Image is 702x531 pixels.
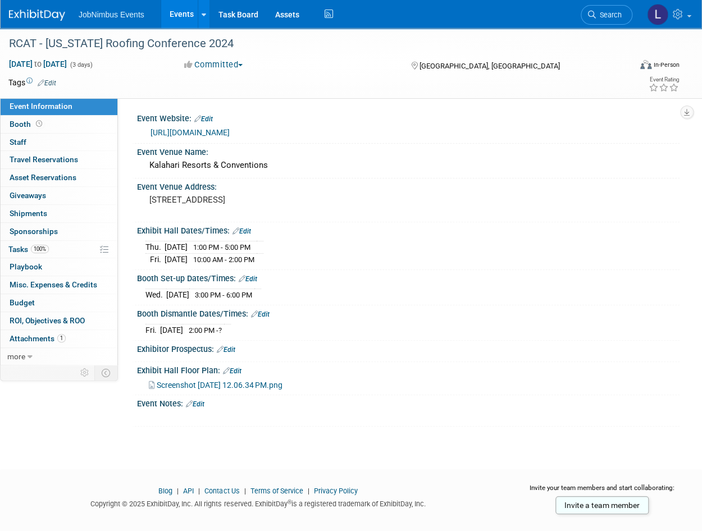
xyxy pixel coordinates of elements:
td: Toggle Event Tabs [95,365,118,380]
a: Misc. Expenses & Credits [1,276,117,294]
a: Edit [217,346,235,354]
a: Contact Us [204,487,239,495]
span: | [174,487,181,495]
a: Playbook [1,258,117,276]
div: Kalahari Resorts & Conventions [145,157,671,174]
a: Travel Reservations [1,151,117,168]
div: Event Website: [137,110,680,125]
a: Edit [239,275,257,283]
span: 10:00 AM - 2:00 PM [193,255,254,264]
span: Travel Reservations [10,155,78,164]
a: Edit [233,227,251,235]
div: Invite your team members and start collaborating: [525,483,680,500]
td: [DATE] [160,324,183,336]
a: Search [581,5,632,25]
a: Edit [194,115,213,123]
a: [URL][DOMAIN_NAME] [151,128,230,137]
div: Exhibit Hall Dates/Times: [137,222,680,237]
span: Attachments [10,334,66,343]
a: Edit [38,79,56,87]
a: Screenshot [DATE] 12.06.34 PM.png [149,381,282,390]
div: Booth Set-up Dates/Times: [137,270,680,285]
a: Asset Reservations [1,169,117,186]
div: Event Notes: [137,395,680,410]
td: Tags [8,77,56,88]
td: [DATE] [166,289,189,301]
span: Booth [10,120,44,129]
span: 100% [31,245,49,253]
img: ExhibitDay [9,10,65,21]
span: 1:00 PM - 5:00 PM [193,243,250,251]
span: | [195,487,203,495]
td: Thu. [145,241,165,254]
span: ROI, Objectives & ROO [10,316,85,325]
span: more [7,352,25,361]
span: 2:00 PM - [189,326,222,335]
span: | [304,487,312,495]
a: ROI, Objectives & ROO [1,312,117,329]
span: Screenshot [DATE] 12.06.34 PM.png [157,381,282,390]
span: 1 [57,334,66,342]
div: Copyright © 2025 ExhibitDay, Inc. All rights reserved. ExhibitDay is a registered trademark of Ex... [8,496,508,509]
span: Staff [10,138,26,147]
a: Blog [158,487,172,495]
a: API [183,487,194,495]
a: Privacy Policy [313,487,357,495]
a: Shipments [1,205,117,222]
a: Invite a team member [555,496,649,514]
span: Shipments [10,209,47,218]
img: Laly Matos [647,4,668,25]
span: to [33,59,43,68]
a: Terms of Service [250,487,303,495]
div: Event Format [582,58,680,75]
a: Staff [1,134,117,151]
span: Booth not reserved yet [34,120,44,128]
a: more [1,348,117,365]
span: [DATE] [DATE] [8,59,67,69]
span: JobNimbus Events [79,10,144,19]
td: Wed. [145,289,166,301]
div: Exhibit Hall Floor Plan: [137,362,680,377]
div: Event Venue Name: [137,144,680,158]
span: Misc. Expenses & Credits [10,280,97,289]
a: Attachments1 [1,330,117,347]
a: Edit [251,310,270,318]
td: Fri. [145,254,165,265]
a: Edit [223,367,241,375]
div: Booth Dismantle Dates/Times: [137,305,680,320]
span: Event Information [10,102,72,111]
img: Format-Inperson.png [640,60,651,69]
a: Event Information [1,98,117,115]
span: Sponsorships [10,227,58,236]
td: [DATE] [165,241,188,254]
div: Event Venue Address: [137,178,680,193]
div: RCAT - [US_STATE] Roofing Conference 2024 [5,34,622,54]
sup: ® [287,499,291,505]
div: In-Person [653,61,680,69]
div: Exhibitor Prospectus: [137,341,680,355]
span: Search [596,11,622,19]
span: ? [218,326,222,335]
span: | [241,487,248,495]
span: [GEOGRAPHIC_DATA], [GEOGRAPHIC_DATA] [420,62,560,70]
a: Sponsorships [1,223,117,240]
span: 3:00 PM - 6:00 PM [195,291,252,299]
a: Edit [186,400,204,408]
button: Committed [180,59,247,71]
pre: [STREET_ADDRESS] [149,195,351,205]
td: Personalize Event Tab Strip [75,365,95,380]
span: Asset Reservations [10,173,76,182]
a: Budget [1,294,117,312]
span: Tasks [8,245,49,254]
td: [DATE] [165,254,188,265]
span: Giveaways [10,191,46,200]
a: Tasks100% [1,241,117,258]
div: Event Rating [649,77,679,83]
a: Booth [1,116,117,133]
span: Budget [10,298,35,307]
span: Playbook [10,262,42,271]
a: Giveaways [1,187,117,204]
td: Fri. [145,324,160,336]
span: (3 days) [69,61,93,68]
